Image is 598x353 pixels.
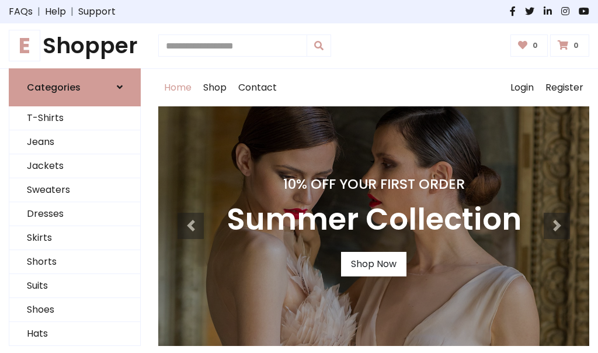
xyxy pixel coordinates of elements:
[9,298,140,322] a: Shoes
[227,176,521,192] h4: 10% Off Your First Order
[227,202,521,238] h3: Summer Collection
[9,322,140,346] a: Hats
[197,69,232,106] a: Shop
[9,226,140,250] a: Skirts
[9,178,140,202] a: Sweaters
[9,154,140,178] a: Jackets
[66,5,78,19] span: |
[530,40,541,51] span: 0
[9,33,141,59] h1: Shopper
[33,5,45,19] span: |
[78,5,116,19] a: Support
[9,106,140,130] a: T-Shirts
[510,34,548,57] a: 0
[158,69,197,106] a: Home
[341,252,406,276] a: Shop Now
[9,130,140,154] a: Jeans
[9,30,40,61] span: E
[9,68,141,106] a: Categories
[505,69,540,106] a: Login
[540,69,589,106] a: Register
[27,82,81,93] h6: Categories
[45,5,66,19] a: Help
[232,69,283,106] a: Contact
[9,33,141,59] a: EShopper
[9,5,33,19] a: FAQs
[550,34,589,57] a: 0
[9,250,140,274] a: Shorts
[9,202,140,226] a: Dresses
[9,274,140,298] a: Suits
[571,40,582,51] span: 0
